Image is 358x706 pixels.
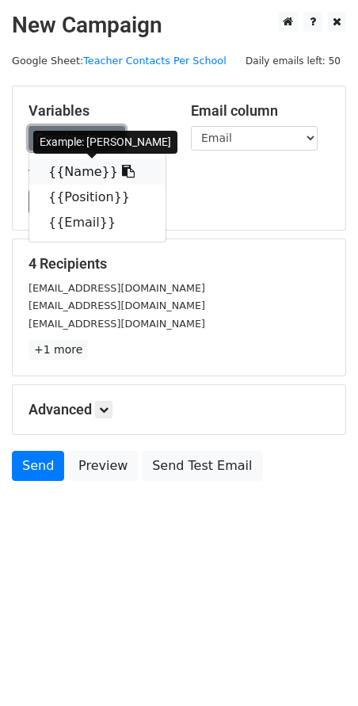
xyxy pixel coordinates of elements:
[240,55,346,67] a: Daily emails left: 50
[142,451,262,481] a: Send Test Email
[29,401,329,418] h5: Advanced
[29,159,166,185] a: {{Name}}
[83,55,227,67] a: Teacher Contacts Per School
[29,340,88,360] a: +1 more
[240,52,346,70] span: Daily emails left: 50
[68,451,138,481] a: Preview
[29,300,205,311] small: [EMAIL_ADDRESS][DOMAIN_NAME]
[12,451,64,481] a: Send
[12,55,227,67] small: Google Sheet:
[29,126,125,151] a: Copy/paste...
[191,102,329,120] h5: Email column
[29,318,205,330] small: [EMAIL_ADDRESS][DOMAIN_NAME]
[12,12,346,39] h2: New Campaign
[29,185,166,210] a: {{Position}}
[29,210,166,235] a: {{Email}}
[29,102,167,120] h5: Variables
[33,131,177,154] div: Example: [PERSON_NAME]
[29,282,205,294] small: [EMAIL_ADDRESS][DOMAIN_NAME]
[29,255,329,273] h5: 4 Recipients
[279,630,358,706] iframe: Chat Widget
